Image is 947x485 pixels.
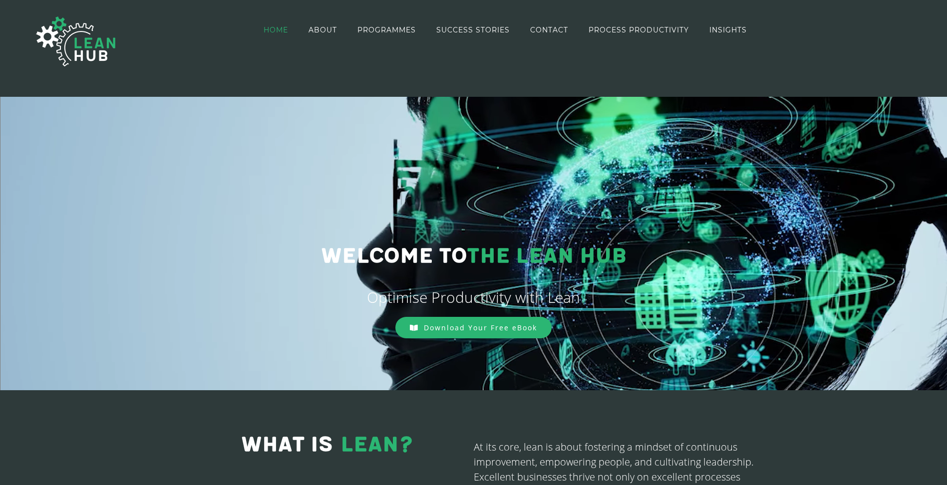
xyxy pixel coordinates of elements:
[340,432,414,458] span: LEAN?
[395,317,552,338] a: Download Your Free eBook
[321,243,467,269] span: Welcome to
[709,1,747,58] a: INSIGHTS
[467,243,626,269] span: THE LEAN HUB
[264,1,747,58] nav: Main Menu
[530,1,568,58] a: CONTACT
[309,1,337,58] a: ABOUT
[436,26,510,33] span: SUCCESS STORIES
[589,26,689,33] span: PROCESS PRODUCTIVITY
[709,26,747,33] span: INSIGHTS
[357,1,416,58] a: PROGRAMMES
[367,287,580,307] span: Optimise Productivity with Lean
[26,6,126,77] img: The Lean Hub | Optimising productivity with Lean Logo
[589,1,689,58] a: PROCESS PRODUCTIVITY
[436,1,510,58] a: SUCCESS STORIES
[264,1,288,58] a: HOME
[424,323,537,332] span: Download Your Free eBook
[309,26,337,33] span: ABOUT
[241,432,332,458] span: WHAT IS
[357,26,416,33] span: PROGRAMMES
[264,26,288,33] span: HOME
[530,26,568,33] span: CONTACT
